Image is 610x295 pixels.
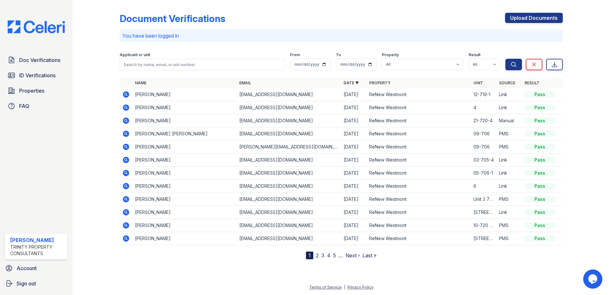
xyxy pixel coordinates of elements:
td: [EMAIL_ADDRESS][DOMAIN_NAME] [237,206,341,219]
td: 21-720-4 [471,114,496,127]
td: [STREET_ADDRESS] [471,232,496,245]
a: Email [239,80,251,85]
td: 05-706-1 [471,167,496,180]
a: Privacy Policy [347,285,374,290]
a: Unit [473,80,483,85]
td: [DATE] [341,154,367,167]
td: [EMAIL_ADDRESS][DOMAIN_NAME] [237,114,341,127]
td: [PERSON_NAME] [132,140,237,154]
td: [EMAIL_ADDRESS][DOMAIN_NAME] [237,232,341,245]
a: FAQ [5,100,67,112]
div: 1 [306,252,313,259]
td: 10-720 apt 2 [471,219,496,232]
a: Date ▼ [344,80,359,85]
td: [EMAIL_ADDRESS][DOMAIN_NAME] [237,88,341,101]
td: 12-719-1 [471,88,496,101]
td: Link [496,88,522,101]
div: Pass [524,222,555,229]
a: Name [135,80,146,85]
div: Pass [524,196,555,202]
td: 6 [471,180,496,193]
td: Unit 3 703 [471,193,496,206]
iframe: chat widget [583,269,604,289]
span: FAQ [19,102,29,110]
td: ReNew Westmont [367,167,471,180]
div: Pass [524,235,555,242]
td: Manual [496,114,522,127]
div: Pass [524,91,555,98]
td: [PERSON_NAME][EMAIL_ADDRESS][DOMAIN_NAME] [237,140,341,154]
td: PMS [496,232,522,245]
td: Link [496,206,522,219]
a: ID Verifications [5,69,67,82]
td: [EMAIL_ADDRESS][DOMAIN_NAME] [237,219,341,232]
div: Trinity Property Consultants [10,244,65,257]
td: [PERSON_NAME] [132,219,237,232]
td: [PERSON_NAME] [132,193,237,206]
td: ReNew Westmont [367,180,471,193]
td: PMS [496,193,522,206]
span: ID Verifications [19,72,56,79]
td: [STREET_ADDRESS] [471,206,496,219]
td: Link [496,180,522,193]
td: [DATE] [341,127,367,140]
label: To [336,52,341,57]
td: [EMAIL_ADDRESS][DOMAIN_NAME] [237,180,341,193]
td: [DATE] [341,232,367,245]
div: | [344,285,345,290]
label: Applicant or unit [120,52,150,57]
td: 4 [471,101,496,114]
div: Pass [524,183,555,189]
td: ReNew Westmont [367,127,471,140]
td: [DATE] [341,101,367,114]
a: 5 [333,252,336,259]
td: [DATE] [341,140,367,154]
a: Result [524,80,539,85]
td: [PERSON_NAME] [132,114,237,127]
td: 03-705-4 [471,154,496,167]
td: [PERSON_NAME] [132,88,237,101]
td: Link [496,154,522,167]
span: Doc Verifications [19,56,60,64]
td: [DATE] [341,180,367,193]
a: Property [369,80,391,85]
div: Document Verifications [120,13,225,24]
label: Property [382,52,399,57]
a: 3 [321,252,324,259]
td: ReNew Westmont [367,114,471,127]
td: ReNew Westmont [367,88,471,101]
div: Pass [524,117,555,124]
label: From [290,52,300,57]
td: PMS [496,127,522,140]
a: Terms of Service [309,285,342,290]
td: [DATE] [341,206,367,219]
div: Pass [524,144,555,150]
td: [PERSON_NAME] [132,167,237,180]
td: [EMAIL_ADDRESS][DOMAIN_NAME] [237,101,341,114]
span: Sign out [17,280,36,287]
a: Source [499,80,515,85]
td: [DATE] [341,88,367,101]
div: Pass [524,104,555,111]
a: 2 [316,252,319,259]
td: [EMAIL_ADDRESS][DOMAIN_NAME] [237,154,341,167]
input: Search by name, email, or unit number [120,59,285,70]
td: [PERSON_NAME] [132,154,237,167]
a: Next › [346,252,360,259]
a: Doc Verifications [5,54,67,66]
td: ReNew Westmont [367,206,471,219]
span: … [338,252,343,259]
td: [DATE] [341,114,367,127]
td: 09-706 [471,140,496,154]
a: Sign out [3,277,70,290]
a: Account [3,262,70,275]
div: Pass [524,209,555,216]
td: [DATE] [341,167,367,180]
td: [DATE] [341,219,367,232]
p: You have been logged in [122,32,560,40]
div: [PERSON_NAME] [10,236,65,244]
div: Pass [524,170,555,176]
td: [EMAIL_ADDRESS][DOMAIN_NAME] [237,193,341,206]
td: ReNew Westmont [367,154,471,167]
